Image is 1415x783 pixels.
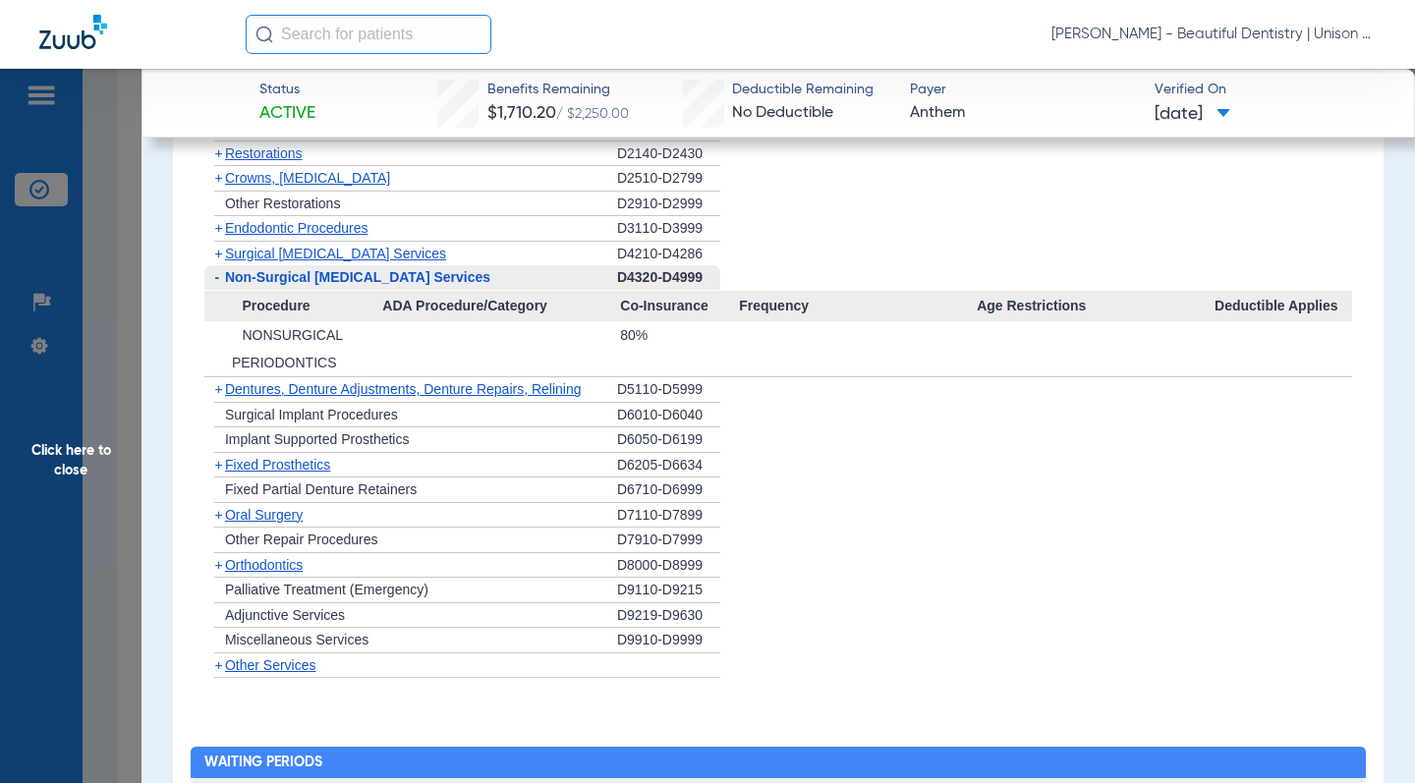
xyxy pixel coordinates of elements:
[225,431,410,447] span: Implant Supported Prosthetics
[259,101,315,126] span: Active
[620,291,739,322] span: Co-Insurance
[739,291,977,322] span: Frequency
[214,269,219,285] span: -
[191,747,1366,778] h2: Waiting Periods
[225,507,303,523] span: Oral Surgery
[487,104,556,122] span: $1,710.20
[732,105,833,121] span: No Deductible
[225,557,303,573] span: Orthodontics
[214,170,222,186] span: +
[556,107,629,121] span: / $2,250.00
[382,291,620,322] span: ADA Procedure/Category
[225,457,330,473] span: Fixed Prosthetics
[1317,689,1415,783] iframe: Chat Widget
[225,632,368,647] span: Miscellaneous Services
[617,216,720,242] div: D3110-D3999
[259,80,315,100] span: Status
[977,291,1215,322] span: Age Restrictions
[225,657,316,673] span: Other Services
[617,628,720,653] div: D9910-D9999
[39,15,107,49] img: Zuub Logo
[617,553,720,579] div: D8000-D8999
[1155,102,1230,127] span: [DATE]
[487,80,629,100] span: Benefits Remaining
[214,557,222,573] span: +
[225,170,390,186] span: Crowns, [MEDICAL_DATA]
[732,80,874,100] span: Deductible Remaining
[204,291,382,322] span: Procedure
[214,657,222,673] span: +
[255,26,273,43] img: Search Icon
[617,503,720,529] div: D7110-D7899
[617,242,720,266] div: D4210-D4286
[617,528,720,553] div: D7910-D7999
[620,321,739,376] div: 80%
[225,481,417,497] span: Fixed Partial Denture Retainers
[1215,291,1352,322] span: Deductible Applies
[214,507,222,523] span: +
[225,607,345,623] span: Adjunctive Services
[910,80,1138,100] span: Payer
[232,327,343,370] span: NONSURGICAL PERIODONTICS
[225,381,582,397] span: Dentures, Denture Adjustments, Denture Repairs, Relining
[225,269,490,285] span: Non-Surgical [MEDICAL_DATA] Services
[225,145,303,161] span: Restorations
[225,196,341,211] span: Other Restorations
[225,220,368,236] span: Endodontic Procedures
[225,246,446,261] span: Surgical [MEDICAL_DATA] Services
[617,192,720,217] div: D2910-D2999
[617,141,720,167] div: D2140-D2430
[617,265,720,291] div: D4320-D4999
[214,457,222,473] span: +
[617,403,720,428] div: D6010-D6040
[617,603,720,629] div: D9219-D9630
[910,101,1138,126] span: Anthem
[617,453,720,478] div: D6205-D6634
[225,407,398,422] span: Surgical Implant Procedures
[225,582,428,597] span: Palliative Treatment (Emergency)
[214,145,222,161] span: +
[617,578,720,603] div: D9110-D9215
[617,427,720,453] div: D6050-D6199
[225,531,378,547] span: Other Repair Procedures
[617,377,720,403] div: D5110-D5999
[214,246,222,261] span: +
[214,381,222,397] span: +
[617,166,720,192] div: D2510-D2799
[617,477,720,503] div: D6710-D6999
[1155,80,1383,100] span: Verified On
[1051,25,1376,44] span: [PERSON_NAME] - Beautiful Dentistry | Unison Dental Group
[246,15,491,54] input: Search for patients
[214,220,222,236] span: +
